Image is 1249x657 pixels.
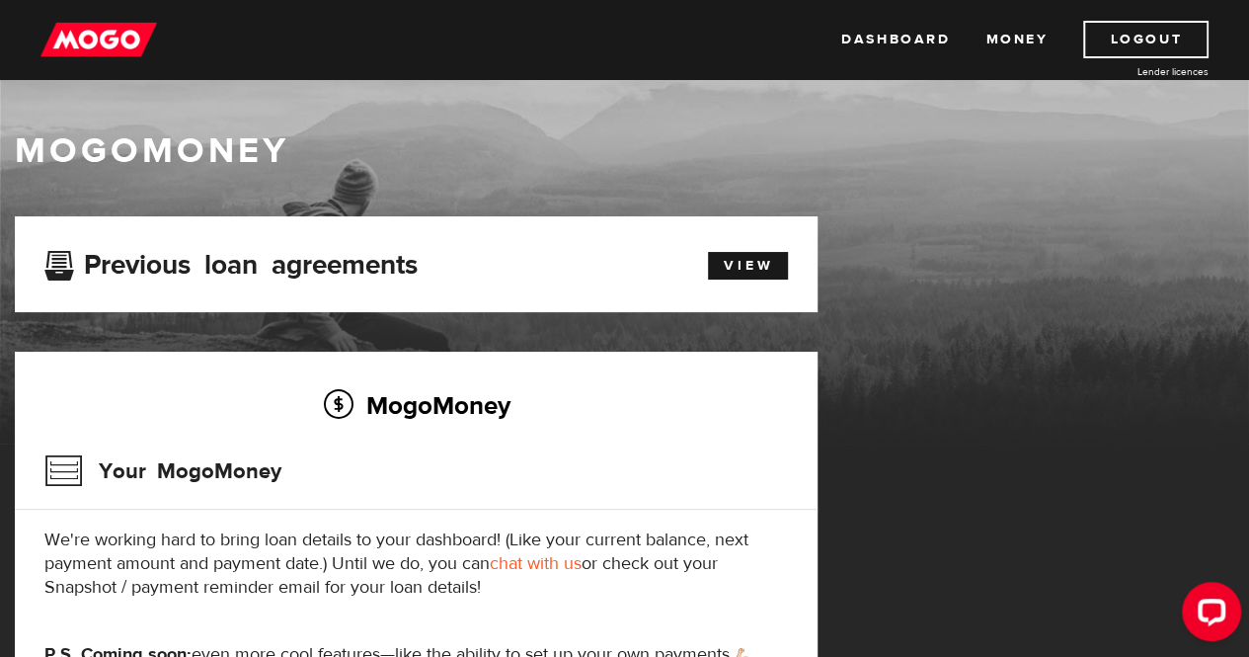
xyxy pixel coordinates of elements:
[40,21,157,58] img: mogo_logo-11ee424be714fa7cbb0f0f49df9e16ec.png
[985,21,1048,58] a: Money
[1060,64,1209,79] a: Lender licences
[1166,574,1249,657] iframe: LiveChat chat widget
[841,21,950,58] a: Dashboard
[708,252,788,280] a: View
[44,249,418,275] h3: Previous loan agreements
[490,552,582,575] a: chat with us
[15,130,1234,172] h1: MogoMoney
[1083,21,1209,58] a: Logout
[44,529,788,600] p: We're working hard to bring loan details to your dashboard! (Like your current balance, next paym...
[44,384,788,426] h2: MogoMoney
[44,446,281,497] h3: Your MogoMoney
